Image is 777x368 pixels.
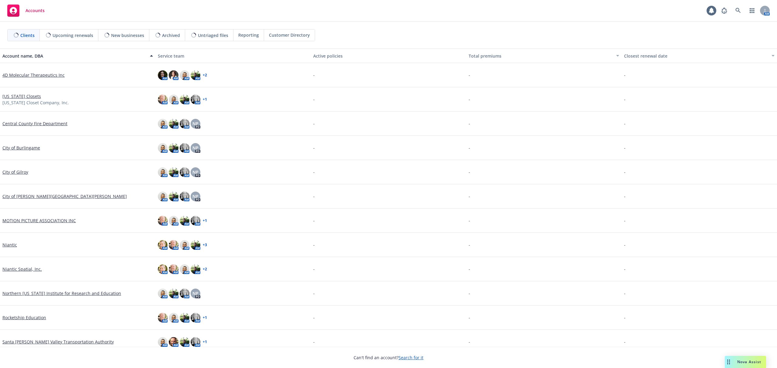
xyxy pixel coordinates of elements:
[5,2,47,19] a: Accounts
[169,264,178,274] img: photo
[2,145,40,151] a: City of Burlingame
[469,290,470,296] span: -
[191,70,200,80] img: photo
[2,99,69,106] span: [US_STATE] Closet Company, Inc.
[313,53,464,59] div: Active policies
[158,240,168,250] img: photo
[158,53,308,59] div: Service team
[313,72,315,78] span: -
[2,339,114,345] a: Santa [PERSON_NAME] Valley Transportation Authority
[20,32,35,38] span: Clients
[2,290,121,296] a: Northern [US_STATE] Institute for Research and Education
[203,316,207,319] a: + 1
[725,356,732,368] div: Drag to move
[180,192,189,201] img: photo
[624,266,626,272] span: -
[203,73,207,77] a: + 2
[180,143,189,153] img: photo
[169,143,178,153] img: photo
[180,264,189,274] img: photo
[203,98,207,101] a: + 1
[2,217,76,224] a: MOTION PICTURE ASSOCIATION INC
[169,240,178,250] img: photo
[180,289,189,298] img: photo
[624,290,626,296] span: -
[746,5,758,17] a: Switch app
[469,145,470,151] span: -
[158,119,168,129] img: photo
[25,8,45,13] span: Accounts
[169,167,178,177] img: photo
[624,96,626,102] span: -
[624,145,626,151] span: -
[180,216,189,226] img: photo
[2,120,67,127] a: Central County Fire Department
[191,264,200,274] img: photo
[180,313,189,323] img: photo
[158,143,168,153] img: photo
[725,356,766,368] button: Nova Assist
[158,192,168,201] img: photo
[469,314,470,321] span: -
[169,289,178,298] img: photo
[313,339,315,345] span: -
[158,313,168,323] img: photo
[162,32,180,38] span: Archived
[313,217,315,224] span: -
[624,120,626,127] span: -
[192,290,198,296] span: NP
[203,243,207,247] a: + 3
[158,95,168,104] img: photo
[469,217,470,224] span: -
[180,167,189,177] img: photo
[191,313,200,323] img: photo
[2,314,46,321] a: Rocketship Education
[313,314,315,321] span: -
[737,359,761,364] span: Nova Assist
[624,72,626,78] span: -
[180,337,189,347] img: photo
[354,354,423,361] span: Can't find an account?
[313,290,315,296] span: -
[718,5,730,17] a: Report a Bug
[269,32,310,38] span: Customer Directory
[624,339,626,345] span: -
[158,337,168,347] img: photo
[169,313,178,323] img: photo
[169,192,178,201] img: photo
[313,145,315,151] span: -
[111,32,144,38] span: New businesses
[624,314,626,321] span: -
[469,169,470,175] span: -
[198,32,228,38] span: Untriaged files
[155,49,311,63] button: Service team
[313,96,315,102] span: -
[624,193,626,199] span: -
[192,169,198,175] span: NP
[2,242,17,248] a: Niantic
[192,193,198,199] span: NP
[158,216,168,226] img: photo
[469,242,470,248] span: -
[624,169,626,175] span: -
[466,49,622,63] button: Total premiums
[203,219,207,222] a: + 1
[191,95,200,104] img: photo
[622,49,777,63] button: Closest renewal date
[180,70,189,80] img: photo
[180,95,189,104] img: photo
[192,120,198,127] span: NP
[203,267,207,271] a: + 2
[169,119,178,129] img: photo
[180,240,189,250] img: photo
[311,49,466,63] button: Active policies
[469,339,470,345] span: -
[2,266,42,272] a: Niantic Spatial, Inc.
[53,32,93,38] span: Upcoming renewals
[469,53,612,59] div: Total premiums
[192,145,198,151] span: NP
[169,216,178,226] img: photo
[169,337,178,347] img: photo
[313,169,315,175] span: -
[169,70,178,80] img: photo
